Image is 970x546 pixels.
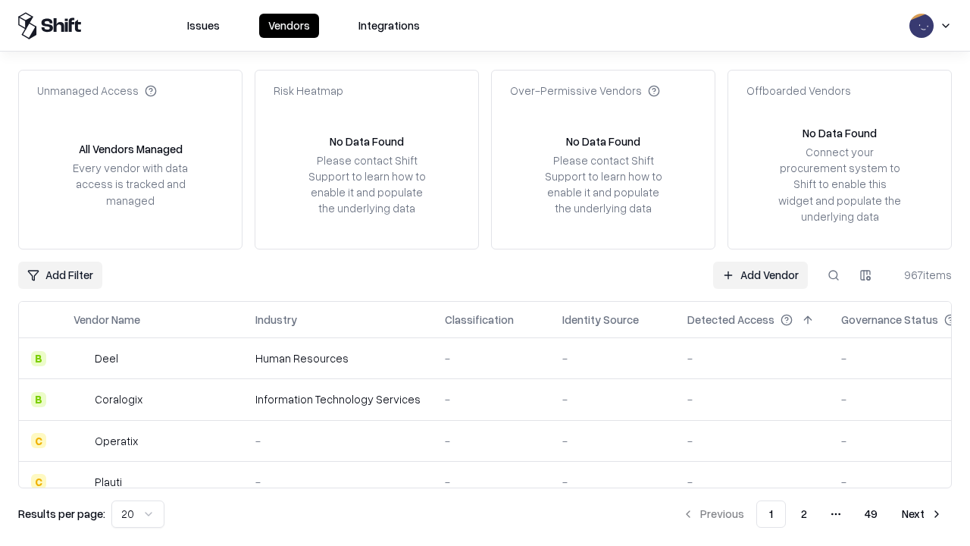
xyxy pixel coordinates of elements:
[841,312,938,328] div: Governance Status
[687,350,817,366] div: -
[510,83,660,99] div: Over-Permissive Vendors
[562,391,663,407] div: -
[67,160,193,208] div: Every vendor with data access is tracked and managed
[95,474,122,490] div: Plauti
[756,500,786,528] button: 1
[562,350,663,366] div: -
[255,474,421,490] div: -
[74,433,89,448] img: Operatix
[687,391,817,407] div: -
[95,391,142,407] div: Coralogix
[445,391,538,407] div: -
[330,133,404,149] div: No Data Found
[349,14,429,38] button: Integrations
[255,350,421,366] div: Human Resources
[789,500,819,528] button: 2
[304,152,430,217] div: Please contact Shift Support to learn how to enable it and populate the underlying data
[178,14,229,38] button: Issues
[445,474,538,490] div: -
[37,83,157,99] div: Unmanaged Access
[803,125,877,141] div: No Data Found
[18,262,102,289] button: Add Filter
[687,312,774,328] div: Detected Access
[259,14,319,38] button: Vendors
[891,267,952,283] div: 967 items
[893,500,952,528] button: Next
[74,392,89,407] img: Coralogix
[853,500,890,528] button: 49
[74,312,140,328] div: Vendor Name
[445,350,538,366] div: -
[777,144,903,224] div: Connect your procurement system to Shift to enable this widget and populate the underlying data
[746,83,851,99] div: Offboarded Vendors
[31,351,46,366] div: B
[31,392,46,407] div: B
[31,474,46,489] div: C
[255,312,297,328] div: Industry
[445,312,514,328] div: Classification
[566,133,640,149] div: No Data Found
[95,350,118,366] div: Deel
[562,474,663,490] div: -
[74,474,89,489] img: Plauti
[255,391,421,407] div: Information Technology Services
[562,312,639,328] div: Identity Source
[95,433,138,449] div: Operatix
[540,152,666,217] div: Please contact Shift Support to learn how to enable it and populate the underlying data
[673,500,952,528] nav: pagination
[713,262,808,289] a: Add Vendor
[445,433,538,449] div: -
[274,83,343,99] div: Risk Heatmap
[687,433,817,449] div: -
[79,141,183,157] div: All Vendors Managed
[74,351,89,366] img: Deel
[562,433,663,449] div: -
[687,474,817,490] div: -
[255,433,421,449] div: -
[31,433,46,448] div: C
[18,506,105,522] p: Results per page:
